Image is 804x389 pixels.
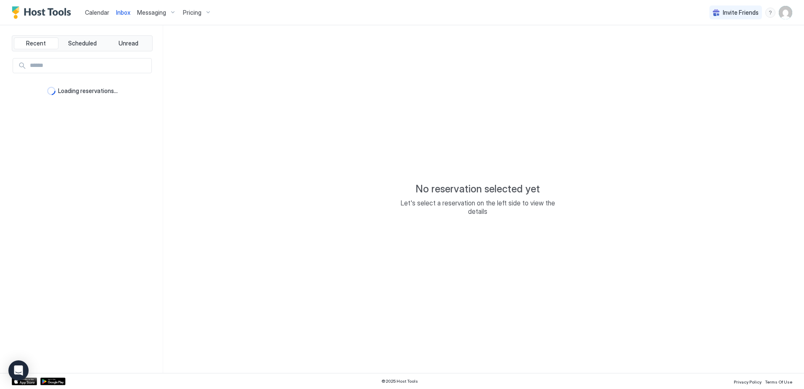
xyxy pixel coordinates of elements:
[765,379,792,384] span: Terms Of Use
[26,40,46,47] span: Recent
[779,6,792,19] div: User profile
[765,8,775,18] div: menu
[26,59,151,73] input: Input Field
[116,8,130,17] a: Inbox
[85,8,109,17] a: Calendar
[137,9,166,16] span: Messaging
[415,183,540,195] span: No reservation selected yet
[381,378,418,384] span: © 2025 Host Tools
[12,6,75,19] a: Host Tools Logo
[85,9,109,16] span: Calendar
[14,37,58,49] button: Recent
[106,37,151,49] button: Unread
[58,87,118,95] span: Loading reservations...
[723,9,759,16] span: Invite Friends
[734,379,762,384] span: Privacy Policy
[116,9,130,16] span: Inbox
[394,199,562,216] span: Let's select a reservation on the left side to view the details
[12,378,37,385] a: App Store
[765,377,792,386] a: Terms Of Use
[12,35,153,51] div: tab-group
[40,378,66,385] a: Google Play Store
[183,9,201,16] span: Pricing
[60,37,105,49] button: Scheduled
[734,377,762,386] a: Privacy Policy
[119,40,138,47] span: Unread
[68,40,97,47] span: Scheduled
[47,87,56,95] div: loading
[8,360,29,381] div: Open Intercom Messenger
